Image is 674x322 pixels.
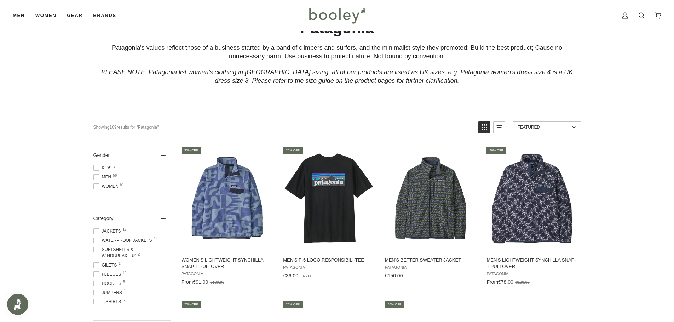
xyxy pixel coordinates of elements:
a: Men's Lightweight Synchilla Snap-T Pullover [485,146,579,288]
span: 12 [123,228,127,232]
span: Patagonia [182,271,273,276]
div: 40% off [486,147,506,154]
span: €36.00 [283,273,298,279]
span: Women's Lightweight Synchilla Snap-T Pullover [182,257,273,270]
span: Men's P-6 Logo Responsibili-Tee [283,257,375,263]
span: From [182,279,193,285]
span: 1 [119,262,121,265]
img: Patagonia Men's Lightweight Synchilla Snap-T Pullover Synched Flight / New Navy - Booley Galway [485,152,579,245]
a: Men's Better Sweater Jacket [384,146,478,281]
div: 30% off [385,301,404,308]
span: Men [93,174,114,180]
div: 30% off [182,147,201,154]
span: 56 [113,174,117,177]
a: Sort options [513,121,581,133]
span: Gear [67,12,82,19]
span: Jumpers [93,289,124,296]
span: Waterproof Jackets [93,237,154,244]
span: Gender [93,152,110,158]
span: €45.00 [300,274,312,278]
div: 20% off [283,147,303,154]
span: 2 [138,253,140,256]
span: 51 [120,183,124,187]
iframe: Button to open loyalty program pop-up [7,294,28,315]
a: Women's Lightweight Synchilla Snap-T Pullover [180,146,274,288]
span: €91.00 [193,279,208,285]
span: 2 [114,165,116,168]
a: View list mode [493,121,505,133]
div: Patagonia's values reflect those of a business started by a band of climbers and surfers, and the... [93,43,581,61]
span: 1 [124,289,126,293]
span: Women [93,183,121,189]
span: Gilets [93,262,119,268]
span: €150.00 [385,273,403,279]
div: Showing results for "Patagonia" [93,121,473,133]
span: Featured [518,125,570,130]
span: Jackets [93,228,123,234]
div: 20% off [283,301,303,308]
span: 14 [154,237,158,241]
b: 109 [110,125,117,130]
span: 11 [123,271,127,275]
em: PLEASE NOTE: Patagonia list women's clothing in [GEOGRAPHIC_DATA] sizing, all of our products are... [101,69,573,84]
span: Fleeces [93,271,123,277]
img: Patagonia Men's P-6 Logo Responsibili-Tee Black - Booley Galway [282,152,376,245]
div: 20% off [182,301,201,308]
span: Softshells & Windbreakers [93,246,171,259]
span: Men [13,12,25,19]
img: Booley [306,5,368,26]
span: Men's Lightweight Synchilla Snap-T Pullover [486,257,578,270]
a: Men's P-6 Logo Responsibili-Tee [282,146,376,281]
span: 5 [123,280,125,284]
span: Patagonia [486,271,578,276]
span: Patagonia [283,265,375,270]
a: View grid mode [478,121,490,133]
span: Women [35,12,56,19]
span: Category [93,216,114,221]
span: €78.00 [498,279,513,285]
img: Patagonia Women's Lightweight Synchilla Snap-T Pullover Mother Tree / Barnacle Blue - Booley Galway [180,152,274,245]
span: €130.00 [210,280,224,285]
span: Brands [93,12,116,19]
span: T-Shirts [93,299,123,305]
span: €130.00 [515,280,530,285]
span: From [486,279,498,285]
span: Kids [93,165,114,171]
img: Patagonia Men's Better Sweater Jacket Woven Together / Smolder Blue - Booley Galway [384,152,478,245]
span: Men's Better Sweater Jacket [385,257,477,263]
span: Hoodies [93,280,123,287]
span: 6 [123,299,125,302]
span: Patagonia [385,265,477,270]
